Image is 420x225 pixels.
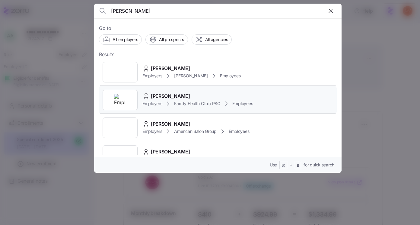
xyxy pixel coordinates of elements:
[174,128,216,134] span: American Salon Group
[142,73,162,79] span: Employers
[113,37,138,43] span: All employers
[290,162,292,168] span: +
[114,66,126,78] img: Employer logo
[142,128,162,134] span: Employers
[151,65,190,72] span: [PERSON_NAME]
[159,37,184,43] span: All prospects
[229,128,249,134] span: Employees
[232,101,253,107] span: Employees
[99,24,337,32] span: Go to
[220,73,240,79] span: Employees
[270,162,277,168] span: Use
[304,162,334,168] span: for quick search
[99,34,142,45] button: All employers
[114,149,126,162] img: Employer logo
[282,163,285,168] span: ⌘
[151,120,190,128] span: [PERSON_NAME]
[174,73,208,79] span: [PERSON_NAME]
[114,122,126,134] img: Employer logo
[142,101,162,107] span: Employers
[297,163,299,168] span: B
[99,51,114,58] span: Results
[145,34,188,45] button: All prospects
[174,101,220,107] span: Family Health Clinic PSC
[151,92,190,100] span: [PERSON_NAME]
[151,148,190,156] span: [PERSON_NAME]
[205,37,228,43] span: All agencies
[192,34,232,45] button: All agencies
[114,94,126,106] img: Employer logo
